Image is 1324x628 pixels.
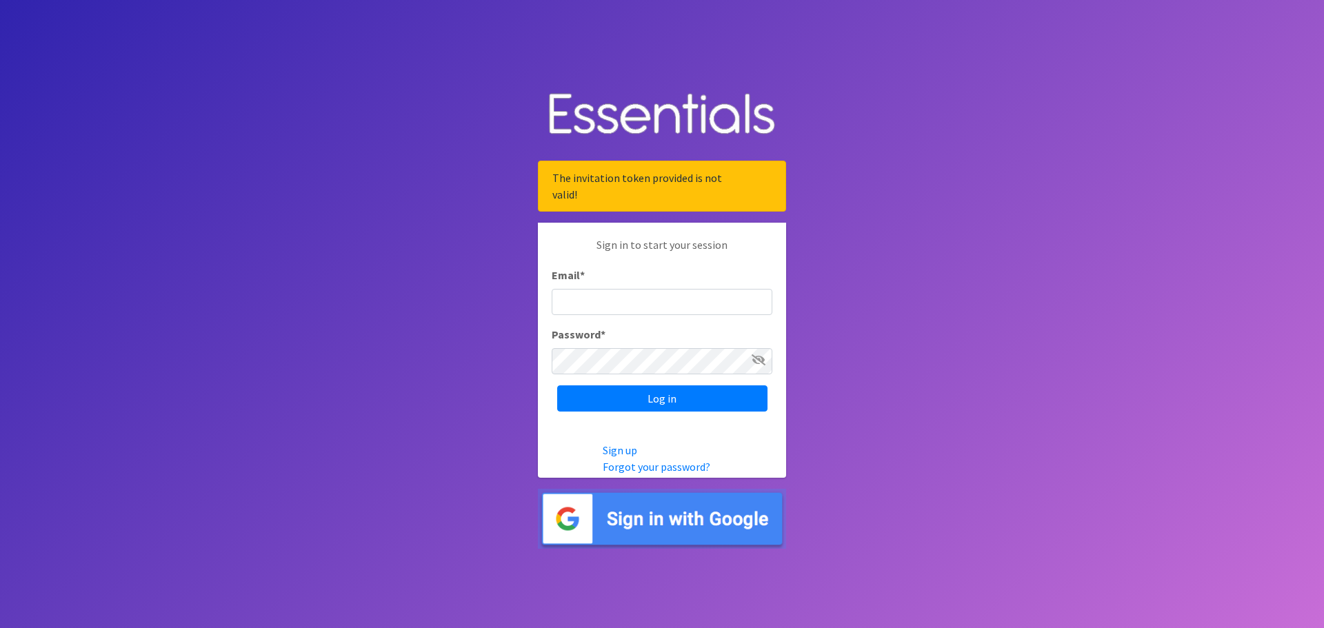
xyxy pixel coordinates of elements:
[603,443,637,457] a: Sign up
[552,326,605,343] label: Password
[601,327,605,341] abbr: required
[603,460,710,474] a: Forgot your password?
[538,489,786,549] img: Sign in with Google
[552,236,772,267] p: Sign in to start your session
[557,385,768,412] input: Log in
[580,268,585,282] abbr: required
[538,79,786,150] img: Human Essentials
[538,161,786,212] div: The invitation token provided is not valid!
[552,267,585,283] label: Email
